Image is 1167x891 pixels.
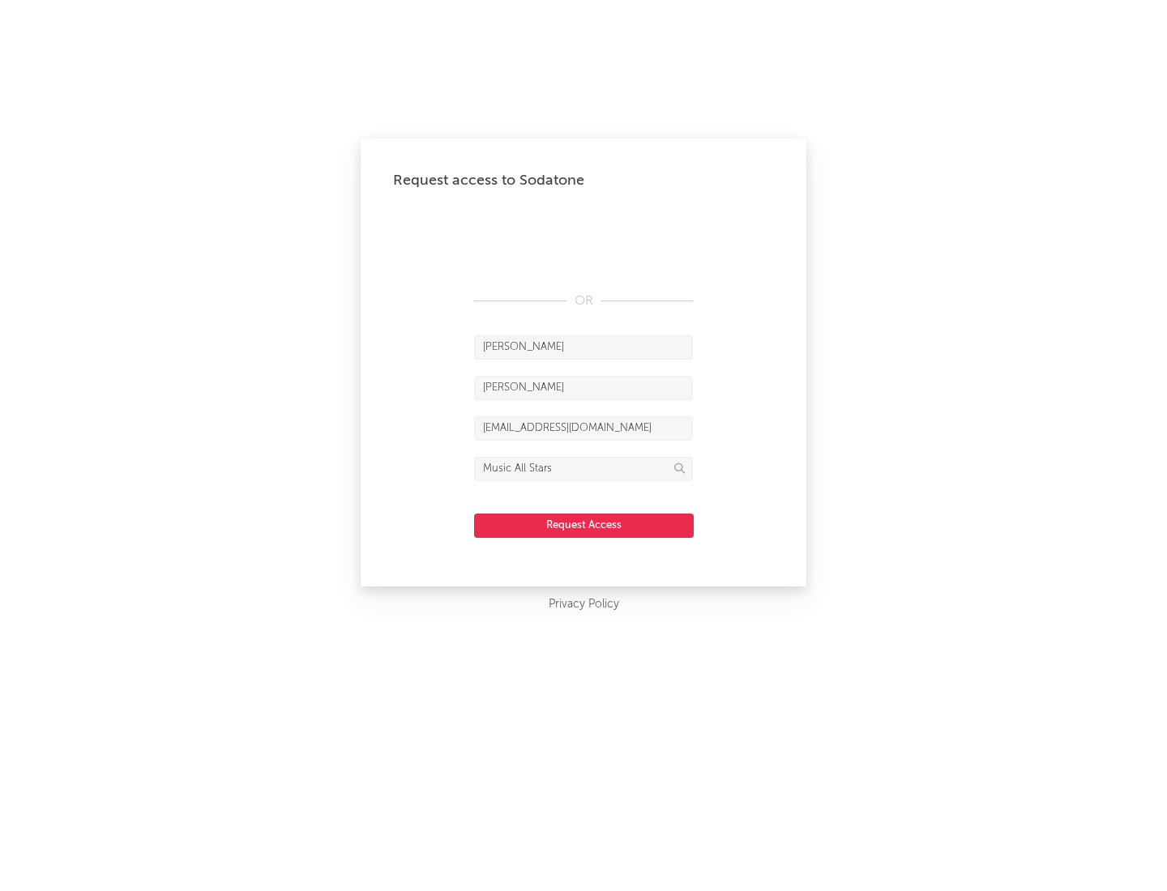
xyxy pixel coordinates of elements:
[474,292,693,311] div: OR
[474,514,694,538] button: Request Access
[474,335,693,360] input: First Name
[474,376,693,400] input: Last Name
[549,595,619,615] a: Privacy Policy
[393,171,774,190] div: Request access to Sodatone
[474,416,693,441] input: Email
[474,457,693,481] input: Division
